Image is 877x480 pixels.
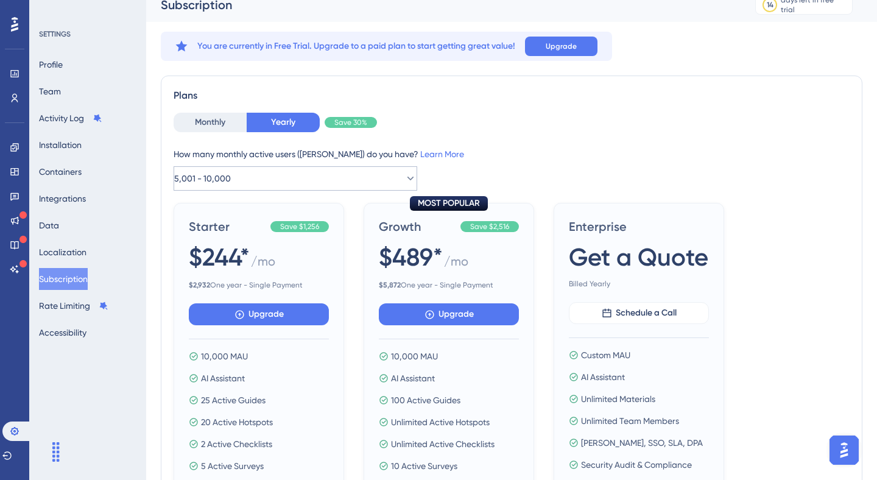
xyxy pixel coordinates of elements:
[251,253,275,275] span: / mo
[581,348,630,362] span: Custom MAU
[201,437,272,451] span: 2 Active Checklists
[201,459,264,473] span: 5 Active Surveys
[189,218,266,235] span: Starter
[189,303,329,325] button: Upgrade
[39,80,61,102] button: Team
[444,253,468,275] span: / mo
[470,222,509,231] span: Save $2,516
[581,370,625,384] span: AI Assistant
[39,161,82,183] button: Containers
[39,54,63,76] button: Profile
[391,371,435,386] span: AI Assistant
[581,392,655,406] span: Unlimited Materials
[438,307,474,322] span: Upgrade
[39,295,108,317] button: Rate Limiting
[334,118,367,127] span: Save 30%
[391,393,460,408] span: 100 Active Guides
[569,302,709,324] button: Schedule a Call
[410,196,488,211] div: MOST POPULAR
[39,214,59,236] button: Data
[174,88,850,103] div: Plans
[391,349,438,364] span: 10,000 MAU
[197,39,515,54] span: You are currently in Free Trial. Upgrade to a paid plan to start getting great value!
[525,37,597,56] button: Upgrade
[420,149,464,159] a: Learn More
[581,414,679,428] span: Unlimited Team Members
[201,415,273,429] span: 20 Active Hotspots
[39,322,86,344] button: Accessibility
[379,218,456,235] span: Growth
[39,188,86,210] button: Integrations
[280,222,319,231] span: Save $1,256
[189,240,250,274] span: $244*
[174,147,850,161] div: How many monthly active users ([PERSON_NAME]) do you have?
[174,113,247,132] button: Monthly
[39,107,102,129] button: Activity Log
[39,29,138,39] div: SETTINGS
[247,113,320,132] button: Yearly
[391,437,495,451] span: Unlimited Active Checklists
[379,240,443,274] span: $489*
[826,432,862,468] iframe: UserGuiding AI Assistant Launcher
[201,393,266,408] span: 25 Active Guides
[546,41,577,51] span: Upgrade
[39,268,88,290] button: Subscription
[581,436,703,450] span: [PERSON_NAME], SSO, SLA, DPA
[569,218,709,235] span: Enterprise
[581,457,692,472] span: Security Audit & Compliance
[391,415,490,429] span: Unlimited Active Hotspots
[189,281,210,289] b: $ 2,932
[46,434,66,470] div: Drag
[189,280,329,290] span: One year - Single Payment
[379,281,401,289] b: $ 5,872
[174,166,417,191] button: 5,001 - 10,000
[569,240,708,274] span: Get a Quote
[391,459,457,473] span: 10 Active Surveys
[248,307,284,322] span: Upgrade
[379,303,519,325] button: Upgrade
[39,241,86,263] button: Localization
[201,349,248,364] span: 10,000 MAU
[39,134,82,156] button: Installation
[174,171,231,186] span: 5,001 - 10,000
[379,280,519,290] span: One year - Single Payment
[201,371,245,386] span: AI Assistant
[616,306,677,320] span: Schedule a Call
[569,279,709,289] span: Billed Yearly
